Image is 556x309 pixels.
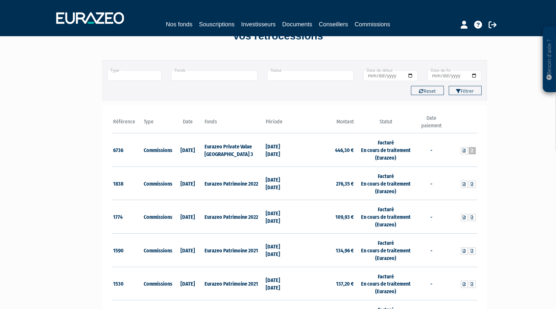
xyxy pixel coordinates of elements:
[173,267,203,300] td: [DATE]
[203,267,264,300] td: Eurazeo Patrimoine 2021
[355,233,416,267] td: Facturé En cours de traitement (Eurazeo)
[56,12,124,24] img: 1732889491-logotype_eurazeo_blanc_rvb.png
[173,200,203,234] td: [DATE]
[295,115,355,133] th: Montant
[203,133,264,167] td: Eurazeo Private Value [GEOGRAPHIC_DATA] 3
[142,133,173,167] td: Commissions
[112,267,142,300] td: 1530
[142,115,173,133] th: Type
[203,200,264,234] td: Eurazeo Patrimoine 2022
[173,233,203,267] td: [DATE]
[199,20,234,29] a: Souscriptions
[173,133,203,167] td: [DATE]
[355,115,416,133] th: Statut
[295,133,355,167] td: 446,30 €
[295,167,355,200] td: 276,35 €
[355,267,416,300] td: Facturé En cours de traitement (Eurazeo)
[264,167,295,200] td: [DATE] [DATE]
[142,267,173,300] td: Commissions
[142,200,173,234] td: Commissions
[173,167,203,200] td: [DATE]
[264,133,295,167] td: [DATE] [DATE]
[264,115,295,133] th: Période
[112,115,142,133] th: Référence
[142,167,173,200] td: Commissions
[295,233,355,267] td: 134,96 €
[416,233,447,267] td: -
[416,167,447,200] td: -
[264,200,295,234] td: [DATE] [DATE]
[416,133,447,167] td: -
[319,20,348,29] a: Conseillers
[203,233,264,267] td: Eurazeo Patrimoine 2021
[112,233,142,267] td: 1590
[264,233,295,267] td: [DATE] [DATE]
[112,167,142,200] td: 1838
[203,115,264,133] th: Fonds
[295,267,355,300] td: 137,20 €
[449,86,482,95] button: Filtrer
[241,20,276,29] a: Investisseurs
[416,115,447,133] th: Date paiement
[355,133,416,167] td: Facturé En cours de traitement (Eurazeo)
[416,267,447,300] td: -
[295,200,355,234] td: 109,93 €
[264,267,295,300] td: [DATE] [DATE]
[142,233,173,267] td: Commissions
[112,200,142,234] td: 1774
[112,133,142,167] td: 6736
[166,20,192,29] a: Nos fonds
[282,20,312,29] a: Documents
[416,200,447,234] td: -
[355,20,390,30] a: Commissions
[173,115,203,133] th: Date
[355,167,416,200] td: Facturé En cours de traitement (Eurazeo)
[355,200,416,234] td: Facturé En cours de traitement (Eurazeo)
[203,167,264,200] td: Eurazeo Patrimoine 2022
[411,86,444,95] button: Reset
[546,30,553,89] p: Besoin d'aide ?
